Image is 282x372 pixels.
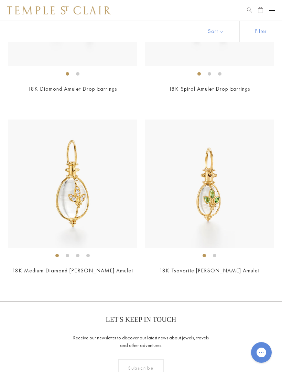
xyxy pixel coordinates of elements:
a: 18K Diamond Amulet Drop Earrings [28,85,117,92]
p: Receive our newsletter to discover our latest news about jewels, travels and other adventures. [72,334,211,349]
img: Temple St. Clair [7,6,111,14]
button: Show sort by [193,21,239,42]
img: P51812-E11GIGLI [8,120,137,248]
button: Open navigation [269,6,275,14]
a: Search [247,6,252,14]
a: 18K Tsavorite [PERSON_NAME] Amulet [160,267,260,274]
a: 18K Spiral Amulet Drop Earrings [169,85,250,92]
p: LET'S KEEP IN TOUCH [106,316,176,324]
a: 18K Medium Diamond [PERSON_NAME] Amulet [12,267,133,274]
iframe: Gorgias live chat messenger [248,340,275,365]
img: 18K Tsavorite Giglio Amulet [145,120,274,248]
a: Open Shopping Bag [258,6,263,14]
button: Show filters [239,21,282,42]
